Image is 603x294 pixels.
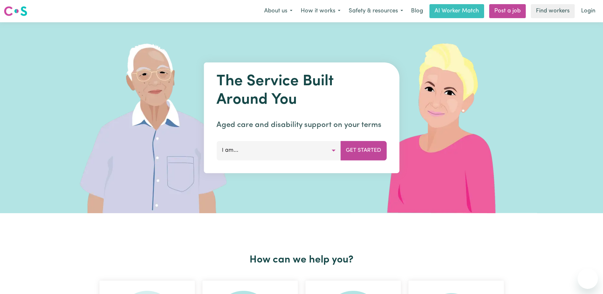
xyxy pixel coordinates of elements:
a: Post a job [489,4,526,18]
a: Blog [407,4,427,18]
a: Careseekers logo [4,4,27,18]
button: About us [260,4,297,18]
button: How it works [297,4,345,18]
button: I am... [216,141,341,160]
a: Login [577,4,599,18]
a: Find workers [531,4,575,18]
button: Safety & resources [345,4,407,18]
button: Get Started [340,141,387,160]
h1: The Service Built Around You [216,73,387,109]
img: Careseekers logo [4,5,27,17]
h2: How can we help you? [96,254,508,266]
iframe: Button to launch messaging window [578,269,598,289]
a: AI Worker Match [429,4,484,18]
p: Aged care and disability support on your terms [216,119,387,131]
